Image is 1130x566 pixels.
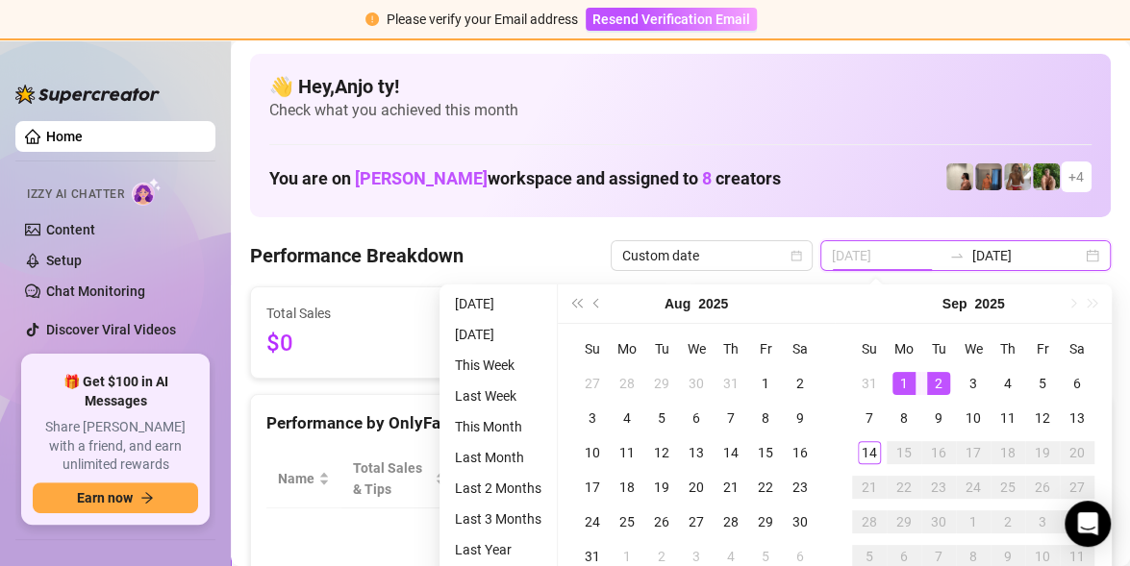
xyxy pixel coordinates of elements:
th: We [679,332,714,366]
div: 14 [719,441,742,464]
span: Custom date [622,241,801,270]
td: 2025-07-30 [679,366,714,401]
th: Sa [783,332,817,366]
td: 2025-10-04 [1060,504,1094,539]
div: 5 [1031,372,1054,395]
button: Earn nowarrow-right [33,482,198,513]
td: 2025-08-26 [644,504,679,539]
div: 27 [685,510,708,533]
td: 2025-10-01 [956,504,991,539]
td: 2025-08-12 [644,435,679,470]
span: 🎁 Get $100 in AI Messages [33,373,198,410]
td: 2025-07-28 [610,366,644,401]
div: 16 [789,441,812,464]
div: 3 [962,372,985,395]
li: Last Year [447,538,549,561]
img: Nathaniel [1004,163,1031,190]
td: 2025-09-15 [887,435,921,470]
td: 2025-08-21 [714,470,748,504]
div: 30 [685,372,708,395]
div: 24 [962,476,985,499]
li: Last Week [447,384,549,407]
div: 11 [615,441,639,464]
div: 1 [754,372,777,395]
td: 2025-08-05 [644,401,679,435]
div: 19 [650,476,673,499]
th: We [956,332,991,366]
div: 12 [1031,406,1054,430]
span: Share [PERSON_NAME] with a friend, and earn unlimited rewards [33,418,198,475]
td: 2025-09-27 [1060,470,1094,504]
td: 2025-09-11 [991,401,1025,435]
h4: 👋 Hey, Anjo ty ! [269,73,1092,100]
th: Sa [1060,332,1094,366]
td: 2025-09-09 [921,401,956,435]
div: 15 [754,441,777,464]
td: 2025-10-02 [991,504,1025,539]
div: 31 [858,372,881,395]
div: 20 [1066,441,1089,464]
div: 12 [650,441,673,464]
th: Su [852,332,887,366]
li: Last 3 Months [447,507,549,530]
div: 25 [996,476,1019,499]
td: 2025-09-08 [887,401,921,435]
li: [DATE] [447,292,549,315]
img: Ralphy [946,163,973,190]
div: 27 [581,372,604,395]
div: 28 [615,372,639,395]
div: 30 [927,510,950,533]
th: Su [575,332,610,366]
li: This Week [447,354,549,377]
span: Izzy AI Chatter [27,185,124,204]
td: 2025-08-22 [748,470,783,504]
th: Mo [610,332,644,366]
td: 2025-07-29 [644,366,679,401]
div: 15 [892,441,916,464]
div: 30 [789,510,812,533]
td: 2025-08-15 [748,435,783,470]
div: 1 [962,510,985,533]
td: 2025-07-27 [575,366,610,401]
td: 2025-08-30 [783,504,817,539]
td: 2025-08-17 [575,470,610,504]
div: 23 [927,476,950,499]
span: Total Sales [266,303,438,324]
td: 2025-09-04 [991,366,1025,401]
span: Check what you achieved this month [269,100,1092,121]
td: 2025-09-01 [887,366,921,401]
button: Last year (Control + left) [565,284,587,323]
td: 2025-08-07 [714,401,748,435]
div: 1 [892,372,916,395]
td: 2025-09-17 [956,435,991,470]
button: Previous month (PageUp) [587,284,608,323]
h4: Performance Breakdown [250,242,464,269]
div: 6 [685,406,708,430]
li: Last Month [447,446,549,469]
td: 2025-08-23 [783,470,817,504]
div: 26 [1031,476,1054,499]
td: 2025-08-24 [575,504,610,539]
button: Choose a year [974,284,1004,323]
div: 9 [927,406,950,430]
td: 2025-08-13 [679,435,714,470]
td: 2025-09-29 [887,504,921,539]
div: 4 [996,372,1019,395]
td: 2025-08-09 [783,401,817,435]
td: 2025-08-06 [679,401,714,435]
th: Th [714,332,748,366]
div: 2 [996,510,1019,533]
div: 17 [962,441,985,464]
td: 2025-08-27 [679,504,714,539]
div: 7 [858,406,881,430]
a: Setup [46,253,82,268]
input: Start date [832,245,942,266]
th: Name [266,450,341,508]
td: 2025-09-30 [921,504,956,539]
img: Nathaniel [1033,163,1060,190]
td: 2025-09-28 [852,504,887,539]
span: 8 [702,168,712,188]
td: 2025-09-12 [1025,401,1060,435]
td: 2025-08-10 [575,435,610,470]
td: 2025-08-20 [679,470,714,504]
